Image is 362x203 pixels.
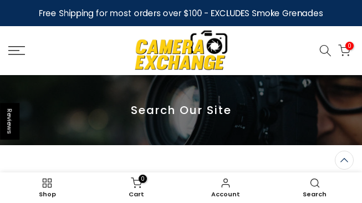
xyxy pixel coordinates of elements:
[39,7,323,19] strong: Free Shipping for most orders over $100 - EXCLUDES Smoke Grenades
[270,175,359,200] a: Search
[338,44,350,57] a: 0
[276,191,354,197] span: Search
[181,175,271,200] a: Account
[8,191,86,197] span: Shop
[187,191,265,197] span: Account
[8,103,354,117] p: Search Our Site
[335,151,354,170] a: Back to the top
[98,191,176,197] span: Cart
[92,175,181,200] a: 0 Cart
[3,175,92,200] a: Shop
[345,42,354,50] span: 0
[139,175,147,183] span: 0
